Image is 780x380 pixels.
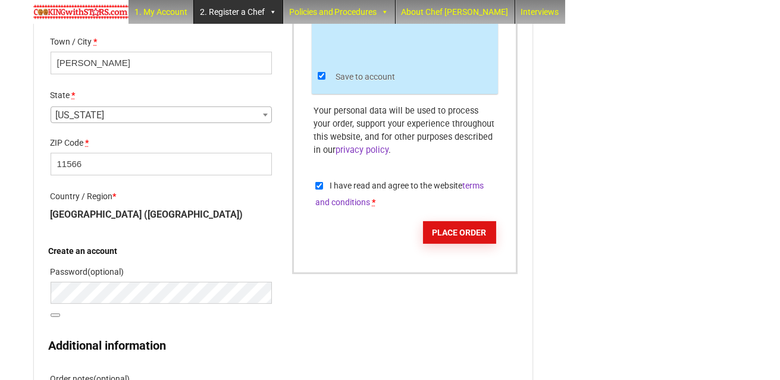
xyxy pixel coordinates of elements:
a: privacy policy [336,145,389,155]
label: ZIP Code [51,134,272,153]
button: Show password [51,313,60,317]
a: terms and conditions [315,181,484,207]
label: Country / Region [51,188,272,206]
label: Town / City [51,33,272,52]
abbr: required [86,138,89,147]
abbr: required [94,37,98,46]
span: State [51,106,272,123]
abbr: required [372,197,375,207]
label: Save to account [336,72,395,83]
label: Password [51,263,272,282]
iframe: paypal_card_cvv_field [410,26,492,55]
img: Chef Paula's Cooking With Stars [33,5,129,19]
input: I have read and agree to the websiteterms and conditions * [315,182,323,190]
span: I have read and agree to the website [315,181,484,207]
h3: Additional information [49,337,167,354]
label: State [51,87,272,105]
abbr: required [72,90,76,100]
span: New York [51,107,271,124]
span: (optional) [88,267,124,277]
button: Place order [423,221,496,244]
iframe: paypal_card_expiry_field [318,26,400,55]
h6: Create an account [49,246,274,256]
p: Your personal data will be used to process your order, support your experience throughout this we... [314,105,496,157]
strong: [GEOGRAPHIC_DATA] ([GEOGRAPHIC_DATA]) [51,209,243,220]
